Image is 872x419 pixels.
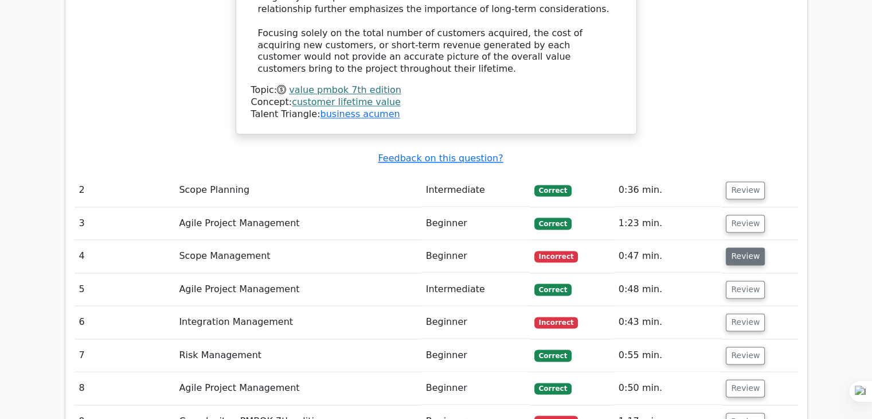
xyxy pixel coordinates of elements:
[726,247,765,265] button: Review
[421,207,530,240] td: Beginner
[320,108,400,119] a: business acumen
[726,379,765,397] button: Review
[289,84,401,95] a: value pmbok 7th edition
[174,207,421,240] td: Agile Project Management
[75,339,175,372] td: 7
[421,306,530,339] td: Beginner
[174,273,421,306] td: Agile Project Management
[421,372,530,405] td: Beginner
[726,281,765,298] button: Review
[614,174,722,207] td: 0:36 min.
[421,240,530,273] td: Beginner
[421,339,530,372] td: Beginner
[614,273,722,306] td: 0:48 min.
[174,240,421,273] td: Scope Management
[726,347,765,364] button: Review
[421,273,530,306] td: Intermediate
[75,174,175,207] td: 2
[534,383,572,394] span: Correct
[726,215,765,232] button: Review
[75,273,175,306] td: 5
[534,317,578,328] span: Incorrect
[614,240,722,273] td: 0:47 min.
[251,84,621,120] div: Talent Triangle:
[534,185,572,196] span: Correct
[421,174,530,207] td: Intermediate
[614,207,722,240] td: 1:23 min.
[75,372,175,405] td: 8
[292,96,401,107] a: customer lifetime value
[174,174,421,207] td: Scope Planning
[534,218,572,229] span: Correct
[174,306,421,339] td: Integration Management
[534,350,572,361] span: Correct
[614,372,722,405] td: 0:50 min.
[251,96,621,108] div: Concept:
[726,181,765,199] button: Review
[614,306,722,339] td: 0:43 min.
[174,339,421,372] td: Risk Management
[726,313,765,331] button: Review
[174,372,421,405] td: Agile Project Management
[75,207,175,240] td: 3
[614,339,722,372] td: 0:55 min.
[75,240,175,273] td: 4
[251,84,621,96] div: Topic:
[534,284,572,295] span: Correct
[378,153,503,164] a: Feedback on this question?
[534,251,578,262] span: Incorrect
[75,306,175,339] td: 6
